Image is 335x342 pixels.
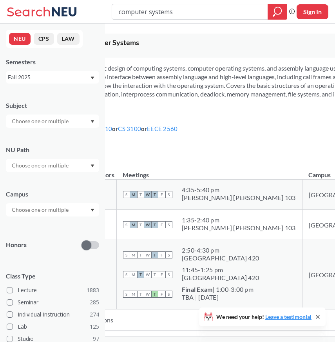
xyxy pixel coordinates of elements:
[182,254,259,262] div: [GEOGRAPHIC_DATA] 420
[144,221,151,228] span: W
[182,293,254,301] div: TBA | [DATE]
[137,221,144,228] span: T
[6,159,99,172] div: Dropdown arrow
[165,191,172,198] span: S
[123,291,130,298] span: S
[8,161,74,170] input: Choose one or multiple
[8,205,74,215] input: Choose one or multiple
[8,73,90,82] div: Fall 2025
[123,221,130,228] span: S
[144,291,151,298] span: W
[6,115,99,128] div: Dropdown arrow
[182,194,296,202] div: [PERSON_NAME] [PERSON_NAME] 103
[151,191,158,198] span: T
[182,266,259,274] div: 11:45 - 1:25 pm
[158,271,165,278] span: F
[158,221,165,228] span: F
[7,285,99,295] label: Lecture
[158,251,165,258] span: F
[91,209,94,212] svg: Dropdown arrow
[151,271,158,278] span: T
[52,116,178,150] div: NUPaths: Prerequisites: or or Corequisites: Course fees:
[91,164,94,167] svg: Dropdown arrow
[182,274,259,282] div: [GEOGRAPHIC_DATA] 420
[90,322,99,331] span: 125
[137,271,144,278] span: T
[144,271,151,278] span: W
[165,291,172,298] span: S
[90,310,99,319] span: 274
[147,125,177,132] a: EECE 2560
[182,216,296,224] div: 1:35 - 2:40 pm
[6,240,27,249] p: Honors
[182,286,213,293] b: Final Exam
[182,224,296,232] div: [PERSON_NAME] [PERSON_NAME] 103
[151,291,158,298] span: T
[151,251,158,258] span: T
[182,286,254,293] div: | 1:00-3:00 pm
[90,298,99,307] span: 285
[6,272,99,280] span: Class Type
[265,313,311,320] a: Leave a testimonial
[9,33,31,45] button: NEU
[216,314,311,320] span: We need your help!
[91,76,94,80] svg: Dropdown arrow
[130,191,137,198] span: M
[182,186,296,194] div: 4:35 - 5:40 pm
[57,33,80,45] button: LAW
[158,191,165,198] span: F
[182,246,259,254] div: 2:50 - 4:30 pm
[165,271,172,278] span: S
[34,33,54,45] button: CPS
[165,251,172,258] span: S
[6,71,99,84] div: Fall 2025Dropdown arrow
[6,58,99,66] div: Semesters
[6,203,99,216] div: Dropdown arrow
[6,101,99,110] div: Subject
[6,146,99,154] div: NU Path
[144,251,151,258] span: W
[137,251,144,258] span: T
[87,286,99,295] span: 1883
[151,221,158,228] span: T
[91,120,94,123] svg: Dropdown arrow
[137,191,144,198] span: T
[158,291,165,298] span: F
[123,191,130,198] span: S
[144,191,151,198] span: W
[7,297,99,307] label: Seminar
[118,125,141,132] a: CS 3100
[123,271,130,278] span: S
[6,190,99,198] div: Campus
[137,291,144,298] span: T
[116,163,302,180] th: Meetings
[130,271,137,278] span: M
[8,116,74,126] input: Choose one or multiple
[130,251,137,258] span: M
[118,5,262,18] input: Class, professor, course number, "phrase"
[130,291,137,298] span: M
[7,322,99,332] label: Lab
[273,6,282,17] svg: magnifying glass
[7,309,99,320] label: Individual Instruction
[165,221,172,228] span: S
[268,4,287,20] div: magnifying glass
[123,251,130,258] span: S
[297,4,328,19] button: Sign In
[130,221,137,228] span: M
